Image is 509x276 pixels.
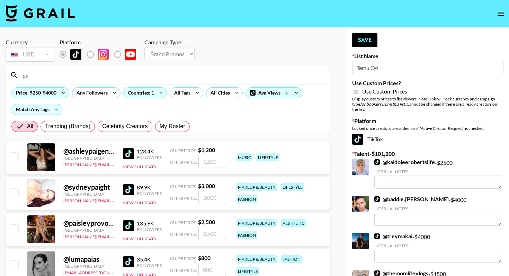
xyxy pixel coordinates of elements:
img: TikTok [374,196,380,202]
span: Use Custom Prices [362,88,407,95]
button: View Full Stats [123,164,156,169]
div: makeup & beauty [236,255,277,263]
div: All Cities [206,88,231,98]
label: Talent - $ 101,200 [352,150,503,157]
div: lifestyle [281,183,304,191]
img: TikTok [374,159,380,165]
div: makeup & beauty [236,219,277,227]
span: Guide Price: [170,256,197,261]
img: Instagram [98,49,109,60]
img: TikTok [70,49,81,60]
span: Offer Price: [170,160,197,165]
div: 35.4K [137,256,162,263]
img: TikTok [374,270,380,276]
label: Platform [352,117,503,124]
div: @ ashleypaigenicholson [63,147,115,155]
div: lifestyle [236,267,259,275]
div: List locked to TikTok. [60,47,142,62]
img: TikTok [123,220,134,231]
strong: $ 1,200 [198,146,215,153]
strong: $ 3,000 [198,182,215,189]
div: USD [7,48,53,61]
div: Internal Notes: [374,169,502,174]
a: [PERSON_NAME][EMAIL_ADDRESS][PERSON_NAME][DOMAIN_NAME] [63,233,199,239]
span: Celebrity Creators [102,122,148,131]
input: Search by User Name [18,70,325,81]
div: Internal Notes: [374,206,502,211]
span: Guide Price: [170,148,197,153]
div: aesthetic [281,219,306,227]
span: Guide Price: [170,220,197,225]
img: YouTube [125,49,136,60]
input: 800 [198,263,226,276]
div: [GEOGRAPHIC_DATA] [63,192,115,197]
input: 1,200 [198,155,226,168]
button: View Full Stats [123,236,156,241]
div: 89.9K [137,184,162,191]
div: fashion [281,255,302,263]
div: Any Followers [72,88,109,98]
em: for bookers using this list [360,101,405,107]
div: lifestyle [257,153,279,161]
div: TikTok [352,134,503,145]
a: @treymakai [374,233,412,240]
span: All [27,122,33,131]
button: Save [352,33,377,47]
a: [EMAIL_ADDRESS][DOMAIN_NAME] [63,269,133,275]
div: Platform [60,39,142,46]
div: @ paisleyprovostt [63,219,115,228]
div: Avg Views [246,88,302,98]
div: [GEOGRAPHIC_DATA] [63,155,115,161]
img: Grail Talent [6,5,75,21]
span: Trending (Brands) [45,122,90,131]
div: Countries: 1 [124,88,167,98]
div: Campaign Type [144,39,195,46]
div: All Tags [170,88,192,98]
strong: $ 800 [198,255,211,261]
span: Offer Price: [170,268,197,273]
img: TikTok [123,148,134,159]
div: - $ 2500 [374,159,502,189]
div: [GEOGRAPHIC_DATA] [63,264,115,269]
span: Offer Price: [170,232,197,237]
span: Offer Price: [170,196,197,201]
div: @ lumapaias [63,255,115,264]
a: @baddie.[PERSON_NAME] [374,196,449,203]
div: Display custom prices to list viewers. Note: This will lock currency and campaign type . Cannot b... [352,96,503,112]
button: View Full Stats [123,200,156,205]
img: TikTok [352,134,363,145]
label: Use Custom Prices? [352,80,503,87]
div: 135.9K [137,220,162,227]
span: My Roster [160,122,185,131]
div: Followers [137,155,162,160]
div: fashion [236,195,257,203]
div: @ sydneypaight [63,183,115,192]
a: [PERSON_NAME][EMAIL_ADDRESS][DOMAIN_NAME] [63,197,166,203]
a: [PERSON_NAME][EMAIL_ADDRESS][DOMAIN_NAME] [63,161,166,167]
strong: $ 2,500 [198,219,215,225]
div: [GEOGRAPHIC_DATA] [63,228,115,233]
div: fashion [236,231,257,239]
div: 123.4K [137,148,162,155]
div: - $ 4000 [374,196,502,226]
a: @kaidoleerobertslife [374,159,435,166]
span: Guide Price: [170,184,197,189]
div: Match Any Tags [12,104,62,115]
div: Followers [137,191,162,196]
div: Locked once creators are added, or if "Active Creator Request" is checked. [352,126,503,131]
button: open drawer [494,7,508,21]
label: List Name [352,53,503,60]
input: 2,500 [198,227,226,240]
div: music [236,153,252,161]
div: Currency [6,39,54,46]
input: 3,000 [198,191,226,204]
div: Price: $250-$4000 [12,88,69,98]
div: Currency is locked to USD [6,46,54,63]
img: TikTok [374,233,380,239]
div: - $ 4000 [374,233,502,263]
div: Internal Notes: [374,243,502,248]
div: makeup & beauty [236,183,277,191]
img: TikTok [123,184,134,195]
div: Followers [137,227,162,232]
img: TikTok [123,256,134,267]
